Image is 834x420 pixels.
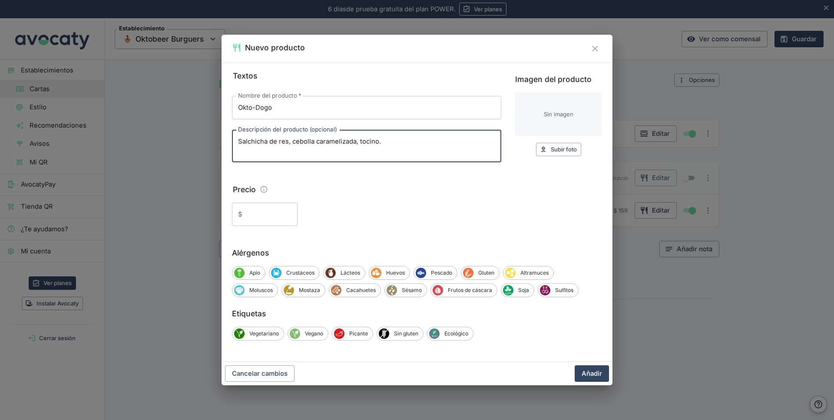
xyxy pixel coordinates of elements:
[288,327,328,341] div: VeganoVegano
[323,266,365,280] div: LácteosLácteos
[588,42,602,56] button: Cerrar
[334,328,344,339] span: Picante
[225,365,295,382] button: Cancelar cambios
[234,328,245,339] span: Vegetariano
[246,203,298,226] input: Precio
[238,137,495,155] textarea: Salchicha de res, cebolla caramelizada, tocino.
[538,283,579,297] div: SulfitosSulfitos
[336,269,365,277] span: Lácteos
[416,268,426,278] span: Pescado
[271,268,281,278] span: Crustáceos
[381,269,410,277] span: Huevos
[232,70,258,82] legend: Textos
[281,283,325,297] div: MostazaMostaza
[397,286,427,294] span: Sésamo
[325,268,336,278] span: Lácteos
[341,286,381,294] span: Cacahuetes
[430,283,497,297] div: Frutos de cáscaraFrutos de cáscara
[269,266,320,280] div: CrustáceosCrustáceos
[461,266,500,280] div: GlutenGluten
[384,283,427,297] div: SésamoSésamo
[238,92,301,100] label: Nombre del producto
[414,266,457,280] div: PescadoPescado
[281,269,319,277] span: Crustáceos
[245,42,305,54] h2: Nuevo producto
[245,330,284,338] span: Vegetariano
[294,286,325,294] span: Mostaza
[232,184,257,196] legend: Precio
[371,268,381,278] span: Huevos
[505,268,516,278] span: Altramuces
[284,285,294,295] span: Mostaza
[575,365,609,382] button: Añadir
[473,269,499,277] span: Gluten
[503,285,513,295] span: Soja
[513,286,534,294] span: Soja
[427,327,473,341] div: EcológicoEcológico
[426,269,457,277] span: Pescado
[443,286,497,294] span: Frutos de cáscara
[429,328,440,339] span: Ecológico
[245,286,278,294] span: Moluscos
[379,328,389,339] span: Sin gluten
[331,285,341,295] span: Cacahuetes
[503,266,554,280] div: AltramucesAltramuces
[232,327,284,341] div: VegetarianoVegetariano
[516,269,553,277] span: Altramuces
[550,286,578,294] span: Sulfitos
[540,285,550,295] span: Sulfitos
[344,330,373,338] span: Picante
[433,285,443,295] span: Frutos de cáscara
[369,266,410,280] div: HuevosHuevos
[536,143,581,156] button: Subir foto
[389,330,423,338] span: Sin gluten
[258,183,270,196] button: Información sobre edición de precios
[290,328,300,339] span: Vegano
[232,283,278,297] div: MoluscosMoluscos
[463,268,473,278] span: Gluten
[245,269,265,277] span: Apio
[234,268,245,278] span: Apio
[232,266,265,280] div: ApioApio
[440,330,473,338] span: Ecológico
[238,125,337,134] label: Descripción del producto (opcional)
[232,308,602,320] label: Etiquetas
[232,247,602,259] label: Alérgenos
[515,73,602,85] label: Imagen del producto
[551,144,577,154] span: Subir foto
[501,283,534,297] div: SojaSoja
[377,327,424,341] div: Sin glutenSin gluten
[332,327,373,341] div: PicantePicante
[234,285,245,295] span: Moluscos
[387,285,397,295] span: Sésamo
[329,283,381,297] div: CacahuetesCacahuetes
[300,330,328,338] span: Vegano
